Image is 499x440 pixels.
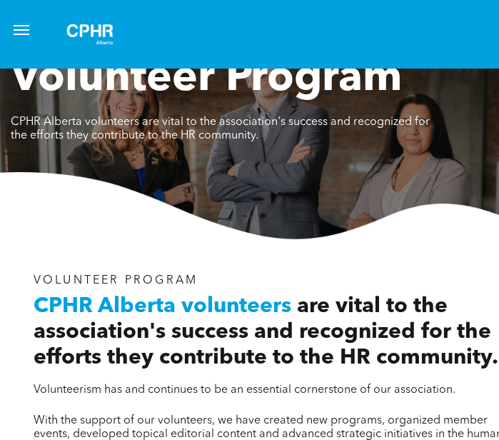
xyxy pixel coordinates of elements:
span: Volunteerism has and continues to be an essential cornerstone of our association. [34,384,455,396]
span: are vital to the association's success and recognized for the efforts they contribute to the HR c... [34,296,498,369]
span: Volunteer Program [11,58,402,101]
span: CPHR Alberta volunteers [34,296,291,317]
img: A white background with a few lines on it [54,11,126,57]
button: menu [7,16,36,44]
span: CPHR Alberta volunteers are vital to the association's success and recognized for the efforts the... [11,116,430,141]
span: VOLUNTEER PROGRAM [34,275,198,286]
